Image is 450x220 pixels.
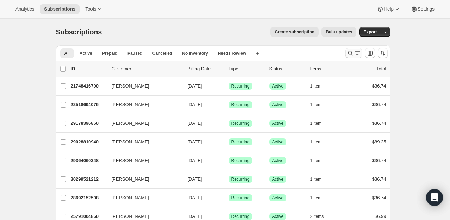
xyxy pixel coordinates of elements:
[384,6,393,12] span: Help
[231,102,250,108] span: Recurring
[272,139,284,145] span: Active
[112,138,149,145] span: [PERSON_NAME]
[112,194,149,201] span: [PERSON_NAME]
[71,157,106,164] p: 29364060348
[107,155,178,166] button: [PERSON_NAME]
[310,174,330,184] button: 1 item
[71,120,106,127] p: 29178396860
[112,101,149,108] span: [PERSON_NAME]
[252,48,263,58] button: Create new view
[71,193,386,203] div: 28692152508[PERSON_NAME][DATE]SuccessRecurringSuccessActive1 item$36.74
[112,157,149,164] span: [PERSON_NAME]
[112,65,182,72] p: Customer
[81,4,107,14] button: Tools
[71,101,106,108] p: 22518694076
[272,102,284,108] span: Active
[107,80,178,92] button: [PERSON_NAME]
[71,65,386,72] div: IDCustomerBilling DateTypeStatusItemsTotal
[310,100,330,110] button: 1 item
[15,6,34,12] span: Analytics
[188,158,202,163] span: [DATE]
[71,176,106,183] p: 30299521212
[107,99,178,110] button: [PERSON_NAME]
[372,102,386,107] span: $36.74
[85,6,96,12] span: Tools
[365,48,375,58] button: Customize table column order and visibility
[418,6,435,12] span: Settings
[107,118,178,129] button: [PERSON_NAME]
[326,29,352,35] span: Bulk updates
[231,158,250,163] span: Recurring
[112,176,149,183] span: [PERSON_NAME]
[231,139,250,145] span: Recurring
[373,4,405,14] button: Help
[310,121,322,126] span: 1 item
[272,195,284,201] span: Active
[71,100,386,110] div: 22518694076[PERSON_NAME][DATE]SuccessRecurringSuccessActive1 item$36.74
[406,4,439,14] button: Settings
[310,195,322,201] span: 1 item
[71,213,106,220] p: 25791004860
[372,195,386,200] span: $36.74
[310,137,330,147] button: 1 item
[112,213,149,220] span: [PERSON_NAME]
[80,51,92,56] span: Active
[71,138,106,145] p: 29028810940
[112,120,149,127] span: [PERSON_NAME]
[44,6,75,12] span: Subscriptions
[71,81,386,91] div: 21748416700[PERSON_NAME][DATE]SuccessRecurringSuccessActive1 item$36.74
[71,156,386,166] div: 29364060348[PERSON_NAME][DATE]SuccessRecurringSuccessActive1 item$36.74
[310,83,322,89] span: 1 item
[310,158,322,163] span: 1 item
[11,4,38,14] button: Analytics
[269,65,305,72] p: Status
[71,83,106,90] p: 21748416700
[188,195,202,200] span: [DATE]
[188,176,202,182] span: [DATE]
[231,214,250,219] span: Recurring
[102,51,118,56] span: Prepaid
[363,29,377,35] span: Export
[188,83,202,89] span: [DATE]
[270,27,319,37] button: Create subscription
[310,65,345,72] div: Items
[310,214,324,219] span: 2 items
[231,176,250,182] span: Recurring
[56,28,102,36] span: Subscriptions
[310,102,322,108] span: 1 item
[188,121,202,126] span: [DATE]
[376,65,386,72] p: Total
[310,176,322,182] span: 1 item
[359,27,381,37] button: Export
[127,51,143,56] span: Paused
[188,65,223,72] p: Billing Date
[107,192,178,203] button: [PERSON_NAME]
[272,158,284,163] span: Active
[231,83,250,89] span: Recurring
[310,193,330,203] button: 1 item
[375,214,386,219] span: $6.99
[426,189,443,206] div: Open Intercom Messenger
[188,139,202,144] span: [DATE]
[372,158,386,163] span: $36.74
[40,4,80,14] button: Subscriptions
[372,139,386,144] span: $89.25
[188,102,202,107] span: [DATE]
[310,156,330,166] button: 1 item
[372,121,386,126] span: $36.74
[272,176,284,182] span: Active
[218,51,246,56] span: Needs Review
[272,83,284,89] span: Active
[188,214,202,219] span: [DATE]
[231,121,250,126] span: Recurring
[71,118,386,128] div: 29178396860[PERSON_NAME][DATE]SuccessRecurringSuccessActive1 item$36.74
[275,29,314,35] span: Create subscription
[229,65,264,72] div: Type
[310,118,330,128] button: 1 item
[71,137,386,147] div: 29028810940[PERSON_NAME][DATE]SuccessRecurringSuccessActive1 item$89.25
[71,174,386,184] div: 30299521212[PERSON_NAME][DATE]SuccessRecurringSuccessActive1 item$36.74
[71,65,106,72] p: ID
[310,81,330,91] button: 1 item
[112,83,149,90] span: [PERSON_NAME]
[107,136,178,148] button: [PERSON_NAME]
